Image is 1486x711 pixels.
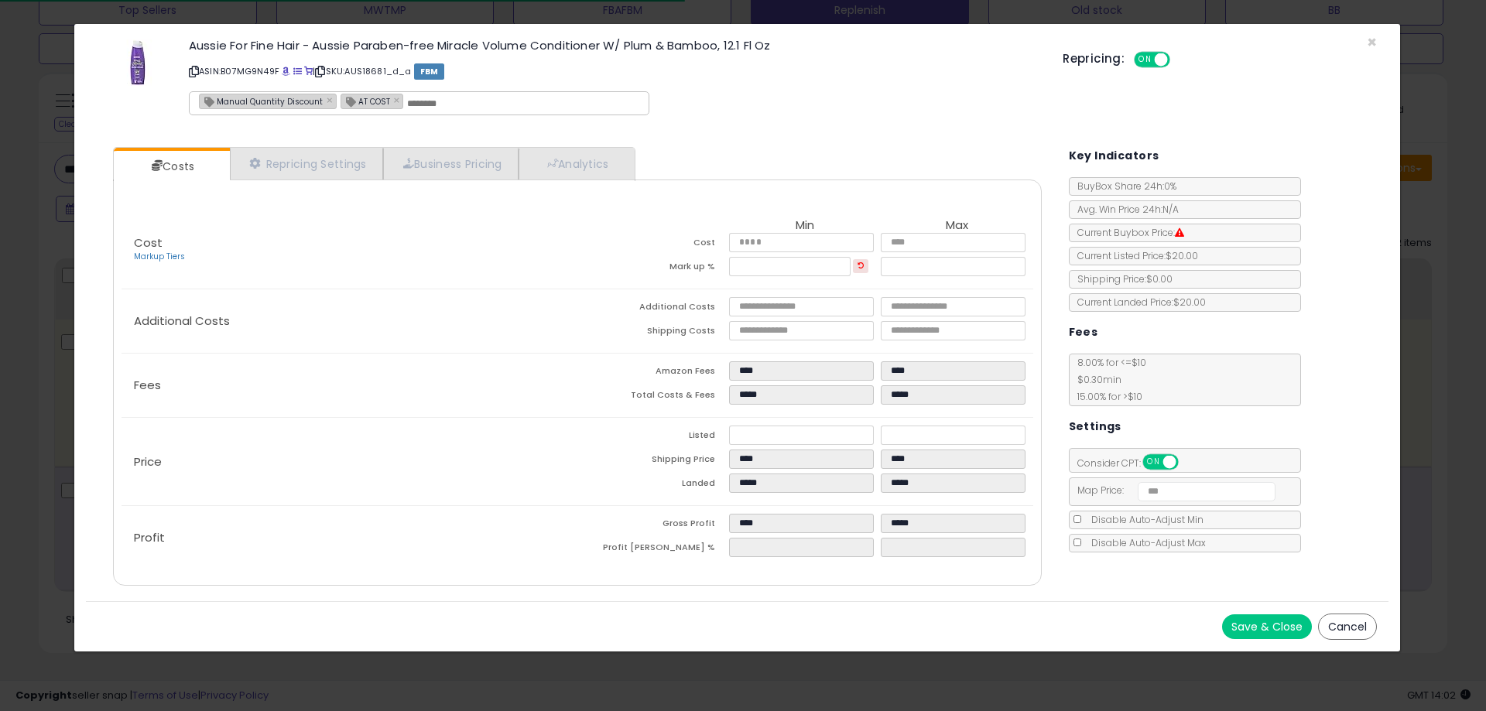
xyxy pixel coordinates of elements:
[1084,513,1204,526] span: Disable Auto-Adjust Min
[230,148,383,179] a: Repricing Settings
[577,361,729,385] td: Amazon Fees
[1069,417,1121,436] h5: Settings
[1144,456,1163,469] span: ON
[1070,226,1184,239] span: Current Buybox Price:
[122,379,577,391] p: Fees
[881,219,1032,233] th: Max
[577,426,729,450] td: Listed
[577,514,729,538] td: Gross Profit
[577,538,729,562] td: Profit [PERSON_NAME] %
[1069,323,1098,342] h5: Fees
[729,219,881,233] th: Min
[114,151,228,182] a: Costs
[1070,456,1199,470] span: Consider CPT:
[293,65,302,77] a: All offer listings
[577,297,729,321] td: Additional Costs
[200,94,323,108] span: Manual Quantity Discount
[519,148,633,179] a: Analytics
[1069,146,1159,166] h5: Key Indicators
[341,94,390,108] span: AT COST
[122,315,577,327] p: Additional Costs
[1084,536,1206,549] span: Disable Auto-Adjust Max
[1063,53,1125,65] h5: Repricing:
[1070,272,1173,285] span: Shipping Price: $0.00
[1175,228,1184,238] i: Suppressed Buy Box
[383,148,519,179] a: Business Pricing
[1135,53,1155,67] span: ON
[189,59,1039,84] p: ASIN: B07MG9N49F | SKU: AUS18681_d_a
[577,450,729,473] td: Shipping Price
[327,93,336,107] a: ×
[1070,390,1142,403] span: 15.00 % for > $10
[577,321,729,345] td: Shipping Costs
[1176,456,1200,469] span: OFF
[1070,203,1179,216] span: Avg. Win Price 24h: N/A
[577,385,729,409] td: Total Costs & Fees
[115,39,161,86] img: 41rMT4v+kjL._SL60_.jpg
[282,65,290,77] a: BuyBox page
[1070,179,1176,193] span: BuyBox Share 24h: 0%
[394,93,403,107] a: ×
[1070,249,1198,262] span: Current Listed Price: $20.00
[1367,31,1377,53] span: ×
[189,39,1039,51] h3: Aussie For Fine Hair - Aussie Paraben-free Miracle Volume Conditioner W/ Plum & Bamboo, 12.1 Fl Oz
[304,65,313,77] a: Your listing only
[1070,484,1276,497] span: Map Price:
[122,456,577,468] p: Price
[1222,614,1312,639] button: Save & Close
[122,237,577,263] p: Cost
[1070,373,1121,386] span: $0.30 min
[1070,296,1206,309] span: Current Landed Price: $20.00
[1168,53,1193,67] span: OFF
[414,63,445,80] span: FBM
[577,233,729,257] td: Cost
[577,257,729,281] td: Mark up %
[1070,356,1146,403] span: 8.00 % for <= $10
[577,473,729,497] td: Landed
[1318,614,1377,640] button: Cancel
[134,251,185,262] a: Markup Tiers
[122,532,577,544] p: Profit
